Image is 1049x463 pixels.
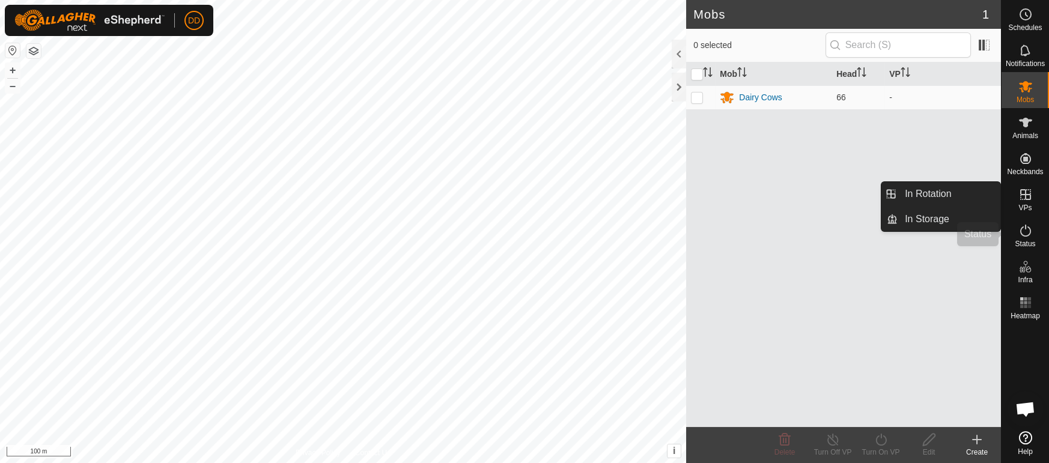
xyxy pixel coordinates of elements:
[1011,312,1040,319] span: Heatmap
[26,44,41,58] button: Map Layers
[14,10,165,31] img: Gallagher Logo
[1015,240,1035,247] span: Status
[857,69,866,79] p-sorticon: Activate to sort
[901,69,910,79] p-sorticon: Activate to sort
[884,85,1001,109] td: -
[1008,391,1044,427] div: Open chat
[5,79,20,93] button: –
[1018,204,1032,211] span: VPs
[1018,276,1032,283] span: Infra
[1007,168,1043,175] span: Neckbands
[673,446,675,456] span: i
[836,92,846,102] span: 66
[857,447,905,458] div: Turn On VP
[881,207,1000,231] li: In Storage
[667,444,681,458] button: i
[5,63,20,77] button: +
[774,448,795,456] span: Delete
[188,14,200,27] span: DD
[905,212,949,226] span: In Storage
[898,182,1000,206] a: In Rotation
[832,62,884,86] th: Head
[1006,60,1045,67] span: Notifications
[982,5,989,23] span: 1
[953,447,1001,458] div: Create
[296,447,341,458] a: Privacy Policy
[898,207,1000,231] a: In Storage
[905,187,951,201] span: In Rotation
[355,447,391,458] a: Contact Us
[884,62,1001,86] th: VP
[703,69,713,79] p-sorticon: Activate to sort
[881,182,1000,206] li: In Rotation
[693,39,825,52] span: 0 selected
[1018,448,1033,455] span: Help
[739,91,782,104] div: Dairy Cows
[1002,426,1049,460] a: Help
[1008,24,1042,31] span: Schedules
[715,62,832,86] th: Mob
[809,447,857,458] div: Turn Off VP
[5,43,20,58] button: Reset Map
[737,69,747,79] p-sorticon: Activate to sort
[1012,132,1038,139] span: Animals
[905,447,953,458] div: Edit
[1017,96,1034,103] span: Mobs
[826,32,971,58] input: Search (S)
[693,7,982,22] h2: Mobs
